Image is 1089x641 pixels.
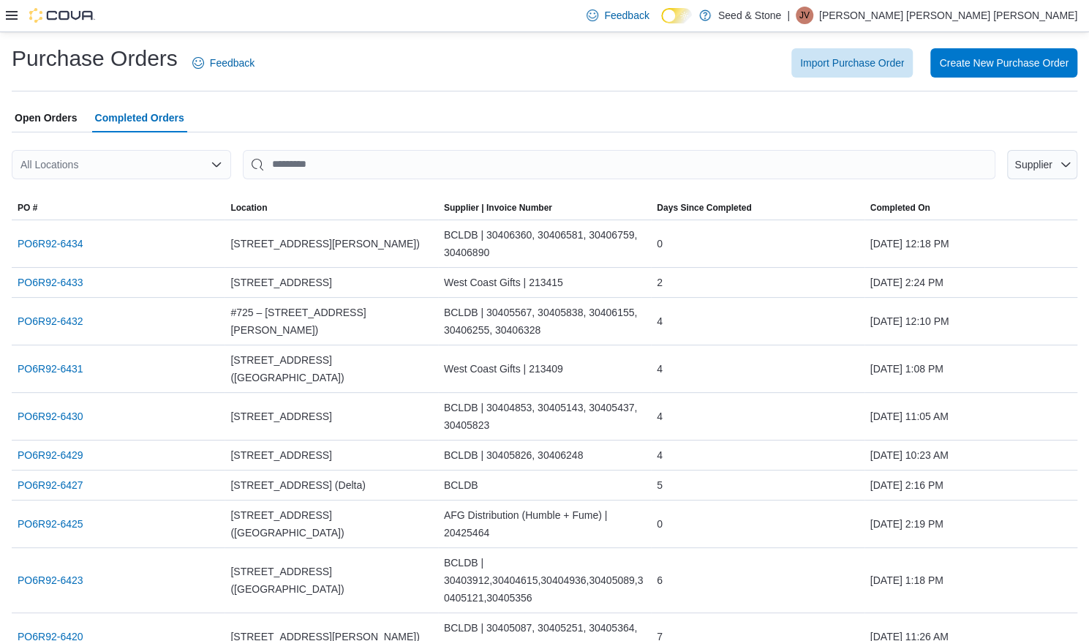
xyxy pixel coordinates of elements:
div: BCLDB | 30405567, 30405838, 30406155, 30406255, 30406328 [438,298,651,345]
span: [STREET_ADDRESS] [230,274,331,291]
div: West Coast Gifts | 213409 [438,354,651,383]
span: 4 [657,408,663,425]
button: Supplier [1007,150,1077,179]
h1: Purchase Orders [12,44,178,73]
span: 4 [657,446,663,464]
span: PO # [18,202,37,214]
span: [STREET_ADDRESS][PERSON_NAME]) [230,235,419,252]
p: [PERSON_NAME] [PERSON_NAME] [PERSON_NAME] [819,7,1077,24]
div: BCLDB | 30403912,30404615,30404936,30405089,30405121,30405356 [438,548,651,612]
input: This is a search bar. After typing your query, hit enter to filter the results lower in the page. [243,150,995,179]
span: Completed On [870,202,930,214]
a: PO6R92-6430 [18,408,83,425]
span: JV [799,7,810,24]
button: Completed On [864,196,1077,220]
a: PO6R92-6429 [18,446,83,464]
p: | [787,7,790,24]
span: [STREET_ADDRESS] [230,446,331,464]
button: Location [225,196,437,220]
span: Import Purchase Order [800,56,904,70]
div: BCLDB | 30404853, 30405143, 30405437, 30405823 [438,393,651,440]
div: BCLDB | 30406360, 30406581, 30406759, 30406890 [438,220,651,267]
span: [DATE] 12:10 PM [870,312,949,330]
span: Feedback [210,56,255,70]
span: [DATE] 2:16 PM [870,476,943,494]
span: Open Orders [15,103,78,132]
span: Feedback [604,8,649,23]
button: Import Purchase Order [791,48,913,78]
a: PO6R92-6434 [18,235,83,252]
a: PO6R92-6425 [18,515,83,533]
button: Open list of options [211,159,222,170]
span: [DATE] 2:19 PM [870,515,943,533]
span: 4 [657,312,663,330]
span: [STREET_ADDRESS] (Delta) [230,476,365,494]
div: Joao Victor Marques Pacheco [796,7,813,24]
span: [DATE] 1:08 PM [870,360,943,378]
span: Supplier [1014,159,1052,170]
div: Location [230,202,267,214]
span: [STREET_ADDRESS] ([GEOGRAPHIC_DATA]) [230,506,432,541]
span: [STREET_ADDRESS] [230,408,331,425]
span: 6 [657,571,663,589]
input: Dark Mode [661,8,692,23]
span: #725 – [STREET_ADDRESS][PERSON_NAME]) [230,304,432,339]
a: Feedback [581,1,655,30]
div: BCLDB [438,471,651,500]
span: [STREET_ADDRESS] ([GEOGRAPHIC_DATA]) [230,563,432,598]
img: Cova [29,8,95,23]
button: Create New Purchase Order [930,48,1077,78]
span: 5 [657,476,663,494]
span: 2 [657,274,663,291]
span: [DATE] 1:18 PM [870,571,943,589]
button: PO # [12,196,225,220]
a: Feedback [186,48,260,78]
span: Create New Purchase Order [939,56,1069,70]
span: [STREET_ADDRESS] ([GEOGRAPHIC_DATA]) [230,351,432,386]
span: Supplier | Invoice Number [444,202,552,214]
span: 4 [657,360,663,378]
a: PO6R92-6423 [18,571,83,589]
a: PO6R92-6431 [18,360,83,378]
div: BCLDB | 30405826, 30406248 [438,441,651,470]
div: AFG Distribution (Humble + Fume) | 20425464 [438,501,651,547]
a: PO6R92-6433 [18,274,83,291]
p: Seed & Stone [718,7,781,24]
span: [DATE] 2:24 PM [870,274,943,291]
span: [DATE] 10:23 AM [870,446,949,464]
span: Dark Mode [661,23,662,24]
span: 0 [657,515,663,533]
button: Days Since Completed [651,196,864,220]
div: West Coast Gifts | 213415 [438,268,651,297]
span: Completed Orders [95,103,184,132]
span: [DATE] 11:05 AM [870,408,949,425]
a: PO6R92-6432 [18,312,83,330]
button: Supplier | Invoice Number [438,196,651,220]
a: PO6R92-6427 [18,476,83,494]
span: Days Since Completed [657,202,751,214]
span: 0 [657,235,663,252]
span: [DATE] 12:18 PM [870,235,949,252]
